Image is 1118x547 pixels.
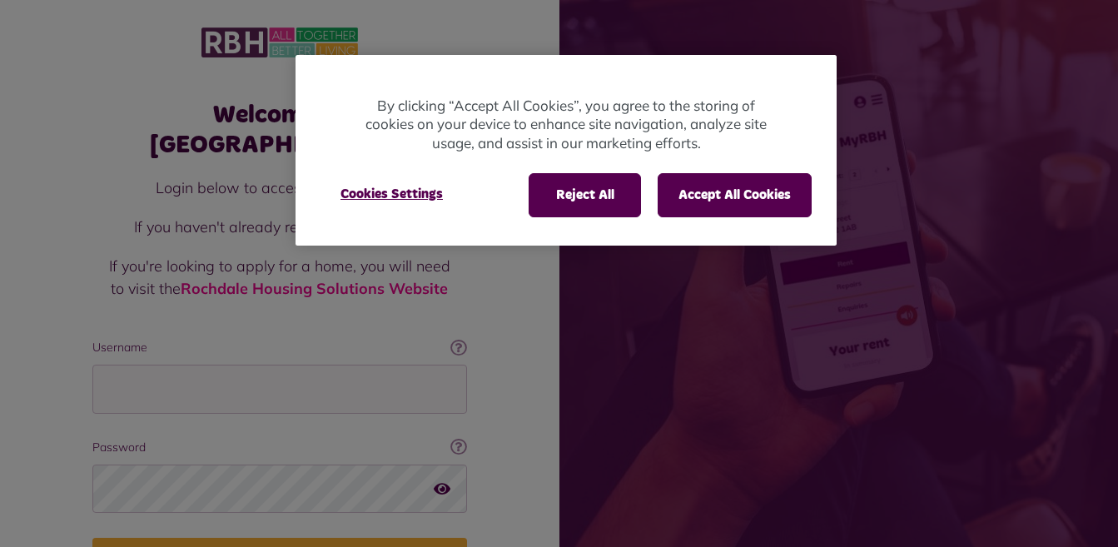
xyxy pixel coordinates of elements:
button: Cookies Settings [320,173,463,215]
button: Reject All [529,173,641,216]
div: Cookie banner [296,55,837,246]
div: Privacy [296,55,837,246]
button: Accept All Cookies [658,173,812,216]
p: By clicking “Accept All Cookies”, you agree to the storing of cookies on your device to enhance s... [362,97,770,153]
